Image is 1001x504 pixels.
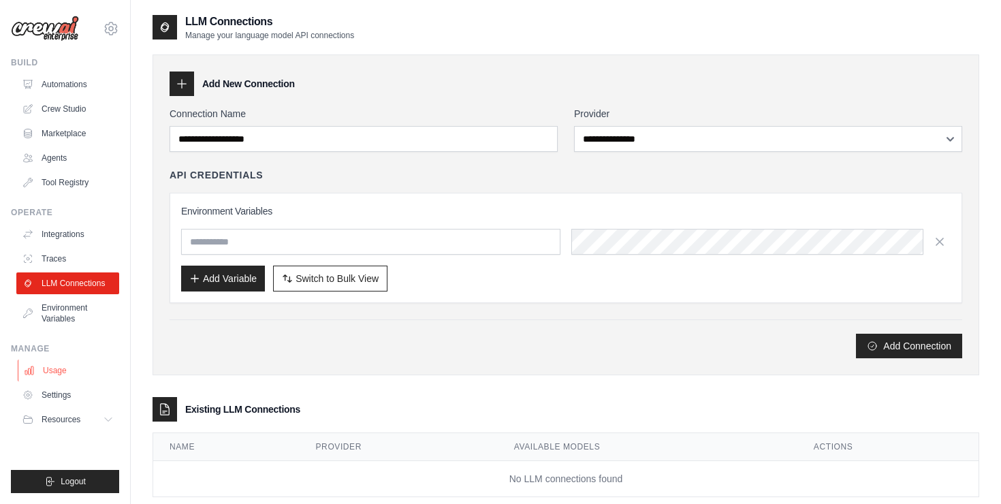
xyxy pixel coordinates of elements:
[11,470,119,493] button: Logout
[185,30,354,41] p: Manage your language model API connections
[16,248,119,270] a: Traces
[16,123,119,144] a: Marketplace
[153,433,300,461] th: Name
[296,272,379,285] span: Switch to Bulk View
[185,14,354,30] h2: LLM Connections
[16,98,119,120] a: Crew Studio
[16,272,119,294] a: LLM Connections
[42,414,80,425] span: Resources
[273,266,387,292] button: Switch to Bulk View
[300,433,498,461] th: Provider
[170,107,558,121] label: Connection Name
[16,172,119,193] a: Tool Registry
[11,16,79,42] img: Logo
[153,461,979,497] td: No LLM connections found
[16,74,119,95] a: Automations
[11,207,119,218] div: Operate
[11,57,119,68] div: Build
[185,403,300,416] h3: Existing LLM Connections
[61,476,86,487] span: Logout
[498,433,797,461] th: Available Models
[11,343,119,354] div: Manage
[170,168,263,182] h4: API Credentials
[18,360,121,381] a: Usage
[574,107,962,121] label: Provider
[16,384,119,406] a: Settings
[856,334,962,358] button: Add Connection
[16,409,119,430] button: Resources
[181,204,951,218] h3: Environment Variables
[16,297,119,330] a: Environment Variables
[16,223,119,245] a: Integrations
[797,433,979,461] th: Actions
[202,77,295,91] h3: Add New Connection
[181,266,265,292] button: Add Variable
[16,147,119,169] a: Agents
